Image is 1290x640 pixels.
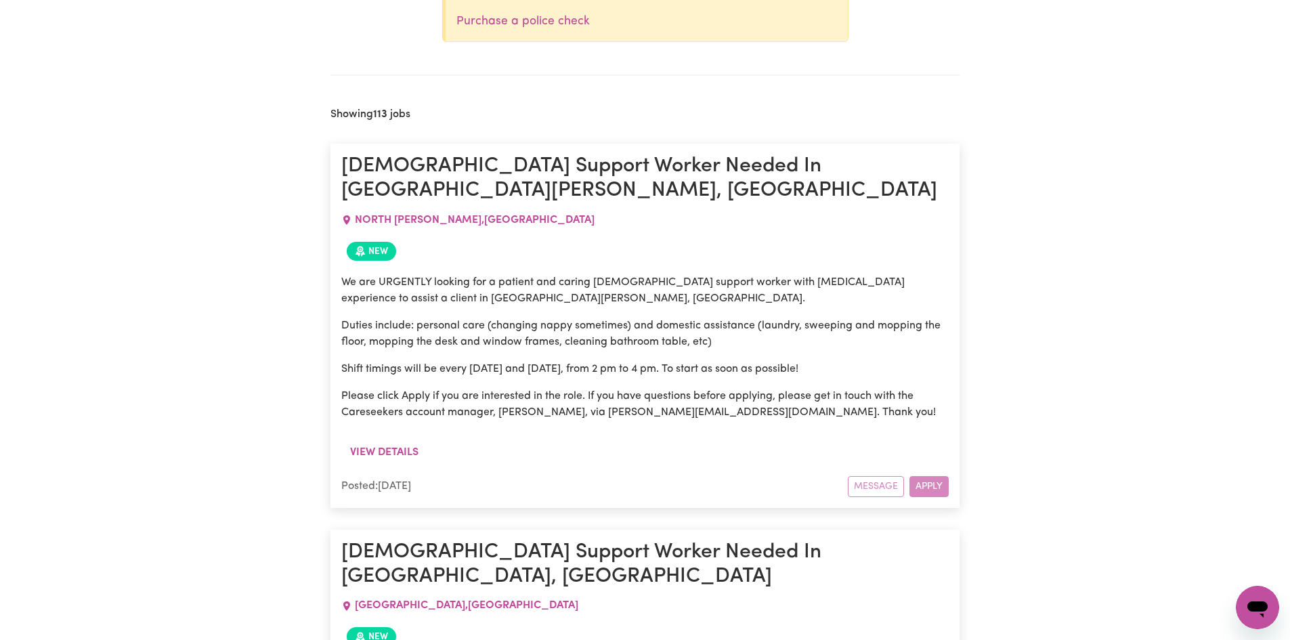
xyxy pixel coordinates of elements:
div: Posted: [DATE] [341,478,848,494]
p: Please click Apply if you are interested in the role. If you have questions before applying, plea... [341,388,949,421]
p: We are URGENTLY looking for a patient and caring [DEMOGRAPHIC_DATA] support worker with [MEDICAL_... [341,274,949,307]
span: Job posted within the last 30 days [347,242,396,261]
a: Purchase a police check [456,16,590,27]
iframe: Button to launch messaging window, conversation in progress [1236,586,1279,629]
b: 113 [373,109,387,120]
h2: Showing jobs [330,108,410,121]
button: View details [341,440,427,465]
span: [GEOGRAPHIC_DATA] , [GEOGRAPHIC_DATA] [355,600,578,611]
p: Shift timings will be every [DATE] and [DATE], from 2 pm to 4 pm. To start as soon as possible! [341,361,949,377]
h1: [DEMOGRAPHIC_DATA] Support Worker Needed In [GEOGRAPHIC_DATA][PERSON_NAME], [GEOGRAPHIC_DATA] [341,154,949,204]
span: NORTH [PERSON_NAME] , [GEOGRAPHIC_DATA] [355,215,595,226]
p: Duties include: personal care (changing nappy sometimes) and domestic assistance (laundry, sweepi... [341,318,949,350]
h1: [DEMOGRAPHIC_DATA] Support Worker Needed In [GEOGRAPHIC_DATA], [GEOGRAPHIC_DATA] [341,540,949,590]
